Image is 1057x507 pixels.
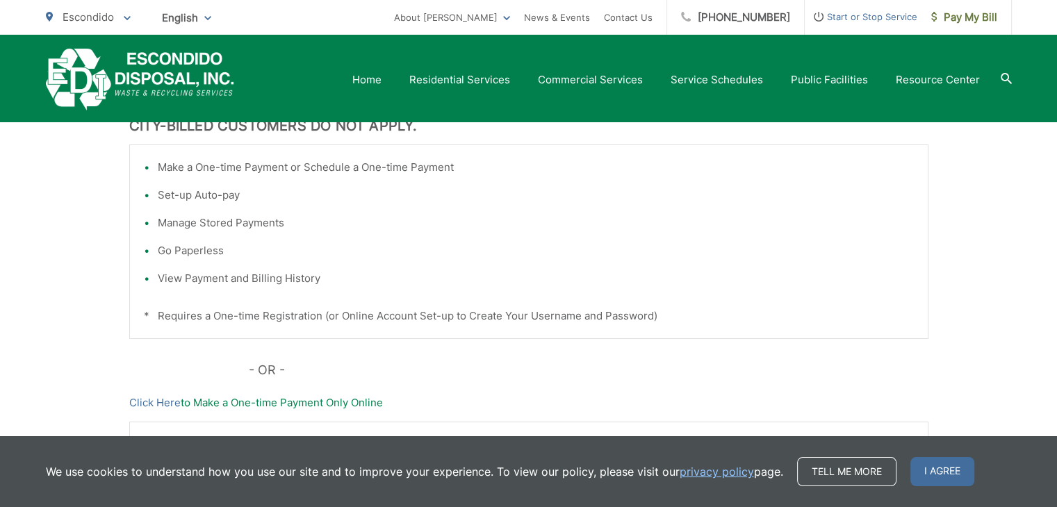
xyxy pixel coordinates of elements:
li: Go Paperless [158,242,914,259]
li: Make a One-time Payment or Schedule a One-time Payment [158,159,914,176]
a: Contact Us [604,9,653,26]
a: About [PERSON_NAME] [394,9,510,26]
li: View Payment and Billing History [158,270,914,287]
a: Resource Center [896,72,980,88]
span: English [151,6,222,30]
a: Service Schedules [671,72,763,88]
a: Residential Services [409,72,510,88]
a: Commercial Services [538,72,643,88]
span: Escondido [63,10,114,24]
p: to Make a One-time Payment Only Online [129,394,928,411]
p: We use cookies to understand how you use our site and to improve your experience. To view our pol... [46,463,783,480]
a: Public Facilities [791,72,868,88]
a: Home [352,72,382,88]
span: Pay My Bill [931,9,997,26]
p: * Requires a One-time Registration (or Online Account Set-up to Create Your Username and Password) [144,308,914,324]
li: Set-up Auto-pay [158,187,914,203]
p: - OR - [249,360,928,381]
a: EDCD logo. Return to the homepage. [46,49,234,110]
a: News & Events [524,9,590,26]
a: Click Here [129,394,181,411]
li: Manage Stored Payments [158,215,914,231]
a: privacy policy [680,463,754,480]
